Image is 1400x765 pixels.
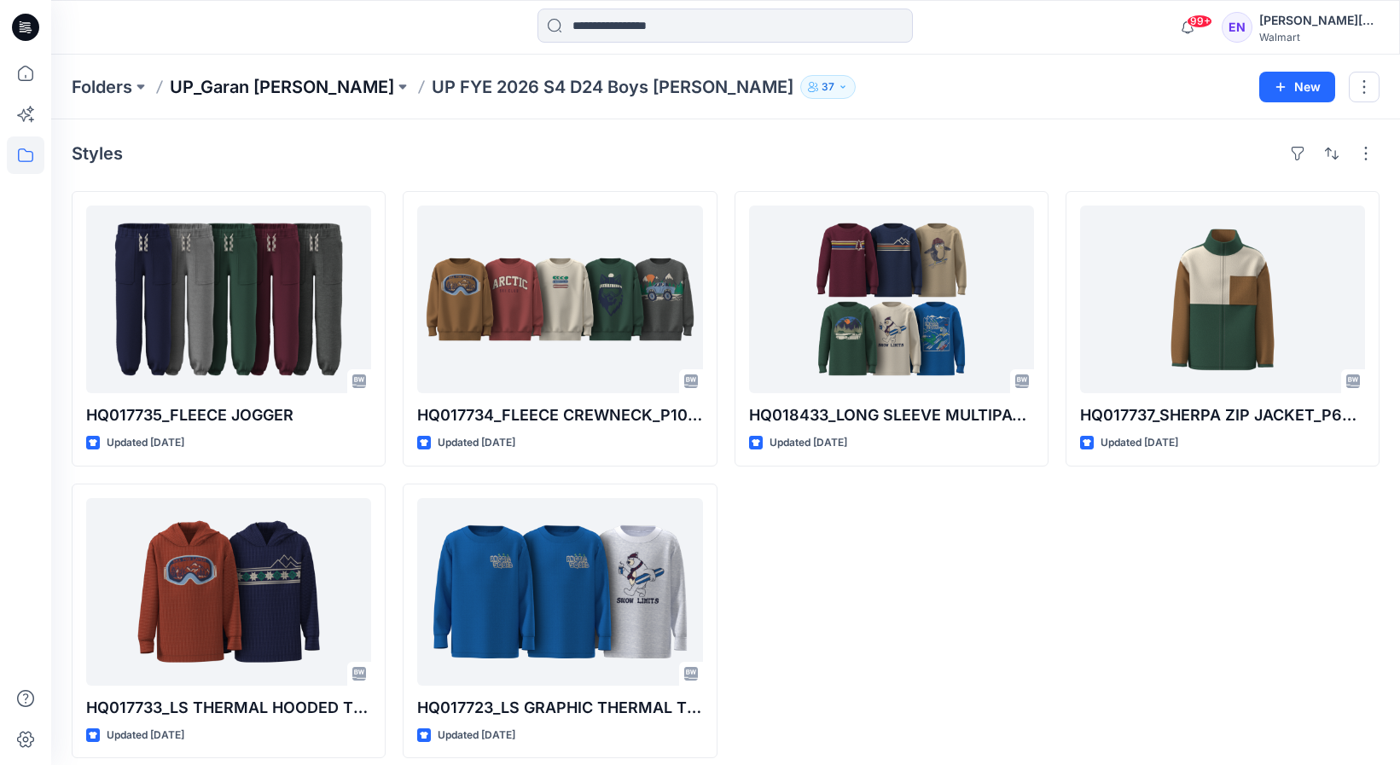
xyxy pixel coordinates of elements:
p: 37 [822,78,834,96]
a: HQ017735_FLEECE JOGGER [86,206,371,393]
p: UP FYE 2026 S4 D24 Boys [PERSON_NAME] [432,75,793,99]
div: EN [1222,12,1252,43]
a: HQ017734_FLEECE CREWNECK_P1021 [417,206,702,393]
p: HQ017734_FLEECE CREWNECK_P1021 [417,403,702,427]
p: HQ018433_LONG SLEEVE MULTIPACK TOP [749,403,1034,427]
a: HQ017733_LS THERMAL HOODED TEE_P1023_1.15.25 [86,498,371,686]
p: HQ017733_LS THERMAL HOODED TEE_P1023_1.15.25 [86,696,371,720]
p: Updated [DATE] [1101,434,1178,452]
a: HQ017737_SHERPA ZIP JACKET_P6289 [1080,206,1365,393]
p: Updated [DATE] [107,434,184,452]
span: 99+ [1187,14,1212,28]
p: Updated [DATE] [770,434,847,452]
p: Updated [DATE] [438,727,515,745]
h4: Styles [72,143,123,164]
button: New [1259,72,1335,102]
div: Walmart [1259,31,1379,43]
a: HQ018433_LONG SLEEVE MULTIPACK TOP [749,206,1034,393]
a: UP_Garan [PERSON_NAME] [170,75,394,99]
p: HQ017737_SHERPA ZIP JACKET_P6289 [1080,403,1365,427]
p: HQ017735_FLEECE JOGGER [86,403,371,427]
a: Folders [72,75,132,99]
button: 37 [800,75,856,99]
div: [PERSON_NAME][DATE] [1259,10,1379,31]
p: HQ017723_LS GRAPHIC THERMAL TEE_P1022 [417,696,702,720]
p: Updated [DATE] [438,434,515,452]
a: HQ017723_LS GRAPHIC THERMAL TEE_P1022 [417,498,702,686]
p: Updated [DATE] [107,727,184,745]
